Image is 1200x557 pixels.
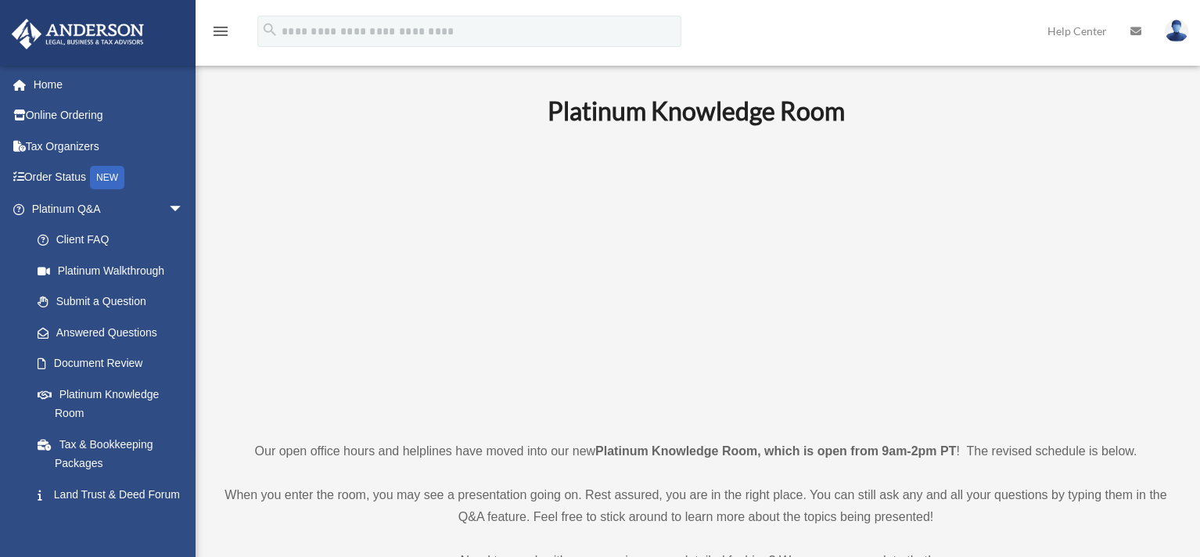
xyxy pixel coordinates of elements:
[548,95,845,126] b: Platinum Knowledge Room
[22,255,207,286] a: Platinum Walkthrough
[223,440,1169,462] p: Our open office hours and helplines have moved into our new ! The revised schedule is below.
[11,193,207,225] a: Platinum Q&Aarrow_drop_down
[11,69,207,100] a: Home
[22,348,207,379] a: Document Review
[211,27,230,41] a: menu
[11,131,207,162] a: Tax Organizers
[595,444,956,458] strong: Platinum Knowledge Room, which is open from 9am-2pm PT
[22,225,207,256] a: Client FAQ
[223,484,1169,528] p: When you enter the room, you may see a presentation going on. Rest assured, you are in the right ...
[7,19,149,49] img: Anderson Advisors Platinum Portal
[22,429,207,479] a: Tax & Bookkeeping Packages
[168,193,199,225] span: arrow_drop_down
[22,479,207,510] a: Land Trust & Deed Forum
[261,21,278,38] i: search
[22,286,207,318] a: Submit a Question
[462,147,931,411] iframe: 231110_Toby_KnowledgeRoom
[22,379,199,429] a: Platinum Knowledge Room
[90,166,124,189] div: NEW
[11,100,207,131] a: Online Ordering
[1165,20,1188,42] img: User Pic
[211,22,230,41] i: menu
[11,162,207,194] a: Order StatusNEW
[22,317,207,348] a: Answered Questions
